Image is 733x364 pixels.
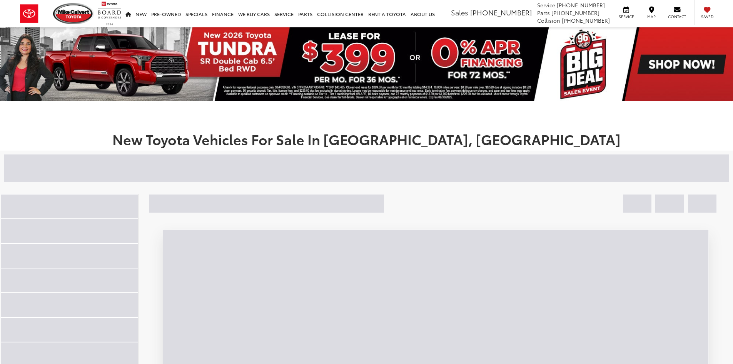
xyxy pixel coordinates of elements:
[618,14,635,19] span: Service
[562,17,610,24] span: [PHONE_NUMBER]
[699,14,716,19] span: Saved
[451,7,468,17] span: Sales
[557,1,605,9] span: [PHONE_NUMBER]
[470,7,532,17] span: [PHONE_NUMBER]
[537,17,560,24] span: Collision
[551,9,599,17] span: [PHONE_NUMBER]
[643,14,660,19] span: Map
[537,9,550,17] span: Parts
[537,1,555,9] span: Service
[53,3,94,24] img: Mike Calvert Toyota
[668,14,686,19] span: Contact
